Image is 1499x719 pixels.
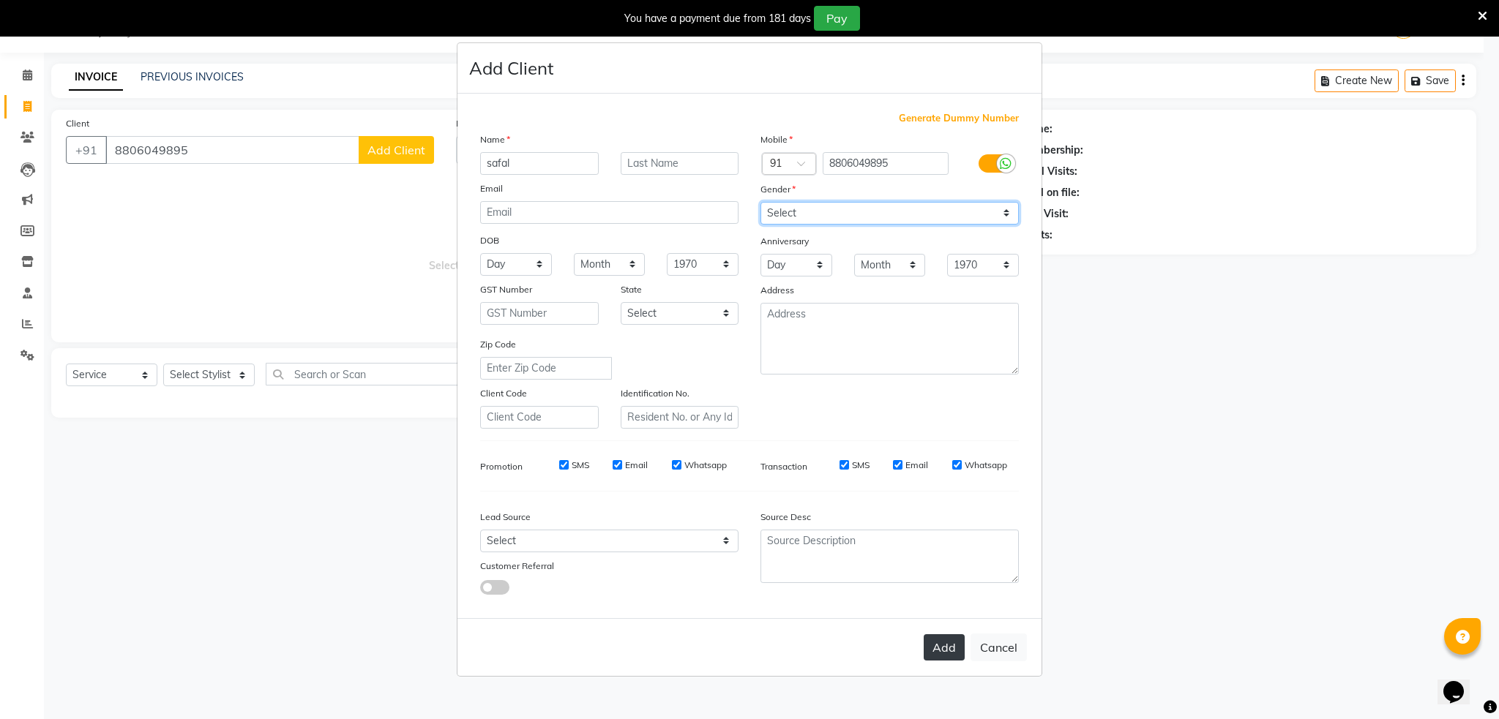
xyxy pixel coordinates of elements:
[621,152,739,175] input: Last Name
[1438,660,1484,704] iframe: chat widget
[480,302,599,325] input: GST Number
[480,201,739,224] input: Email
[480,511,531,524] label: Lead Source
[760,235,809,248] label: Anniversary
[572,459,589,472] label: SMS
[965,459,1007,472] label: Whatsapp
[621,406,739,429] input: Resident No. or Any Id
[480,387,527,400] label: Client Code
[814,6,860,31] button: Pay
[480,182,503,195] label: Email
[760,284,794,297] label: Address
[480,560,554,573] label: Customer Referral
[899,111,1019,126] span: Generate Dummy Number
[480,234,499,247] label: DOB
[480,152,599,175] input: First Name
[852,459,870,472] label: SMS
[924,634,965,660] button: Add
[480,357,612,380] input: Enter Zip Code
[624,11,811,26] div: You have a payment due from 181 days
[621,283,642,296] label: State
[480,406,599,429] input: Client Code
[480,338,516,351] label: Zip Code
[684,459,727,472] label: Whatsapp
[905,459,928,472] label: Email
[480,460,523,473] label: Promotion
[480,133,510,146] label: Name
[823,152,949,175] input: Mobile
[621,387,689,400] label: Identification No.
[480,283,532,296] label: GST Number
[469,55,553,81] h4: Add Client
[971,633,1027,661] button: Cancel
[760,183,796,196] label: Gender
[760,460,807,473] label: Transaction
[760,133,793,146] label: Mobile
[760,511,811,524] label: Source Desc
[625,459,648,472] label: Email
